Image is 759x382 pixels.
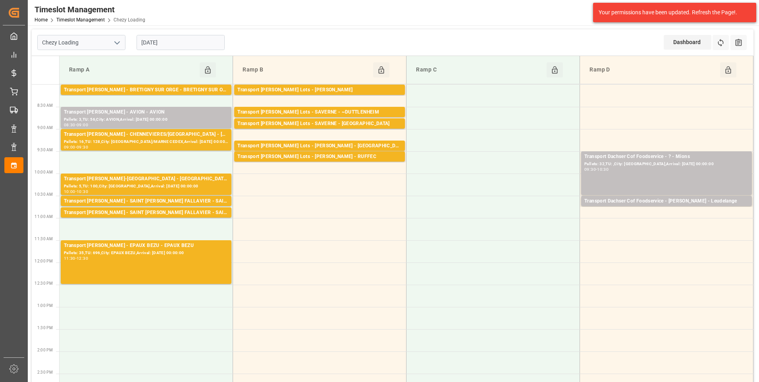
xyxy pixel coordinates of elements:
[237,128,402,135] div: Pallets: ,TU: 380,City: [GEOGRAPHIC_DATA],Arrival: [DATE] 00:00:00
[64,257,75,260] div: 11:30
[35,214,53,219] span: 11:00 AM
[75,190,77,193] div: -
[64,217,228,224] div: Pallets: 1,TU: ,City: [GEOGRAPHIC_DATA][PERSON_NAME],Arrival: [DATE] 00:00:00
[64,242,228,250] div: Transport [PERSON_NAME] - EPAUX BEZU - EPAUX BEZU
[35,192,53,197] span: 10:30 AM
[237,142,402,150] div: Transport [PERSON_NAME] Lots - [PERSON_NAME] - [GEOGRAPHIC_DATA]
[237,120,402,128] div: Transport [PERSON_NAME] Lots - SAVERNE - [GEOGRAPHIC_DATA]
[237,94,402,101] div: Pallets: 19,TU: 672,City: CARQUEFOU,Arrival: [DATE] 00:00:00
[75,257,77,260] div: -
[77,257,88,260] div: 12:30
[64,145,75,149] div: 09:00
[35,17,48,23] a: Home
[35,237,53,241] span: 11:30 AM
[37,303,53,308] span: 1:00 PM
[584,197,749,205] div: Transport Dachser Cof Foodservice - [PERSON_NAME] - Leudelange
[237,153,402,161] div: Transport [PERSON_NAME] Lots - [PERSON_NAME] - RUFFEC
[77,190,88,193] div: 10:30
[596,168,597,171] div: -
[413,62,547,77] div: Ramp C
[77,145,88,149] div: 09:30
[37,326,53,330] span: 1:30 PM
[64,205,228,212] div: Pallets: 1,TU: ,City: [GEOGRAPHIC_DATA][PERSON_NAME],Arrival: [DATE] 00:00:00
[37,125,53,130] span: 9:00 AM
[237,161,402,168] div: Pallets: ,TU: 67,City: RUFFEC,Arrival: [DATE] 00:00:00
[64,197,228,205] div: Transport [PERSON_NAME] - SAINT [PERSON_NAME] FALLAVIER - SAINT [PERSON_NAME] FALLAVIER
[584,161,749,168] div: Pallets: 32,TU: ,City: [GEOGRAPHIC_DATA],Arrival: [DATE] 00:00:00
[66,62,200,77] div: Ramp A
[37,348,53,352] span: 2:00 PM
[64,139,228,145] div: Pallets: 16,TU: 128,City: [GEOGRAPHIC_DATA]/MARNE CEDEX,Arrival: [DATE] 00:00:00
[77,123,88,127] div: 09:00
[56,17,105,23] a: Timeslot Management
[599,8,745,17] div: Your permissions have been updated. Refresh the Page!.
[64,86,228,94] div: Transport [PERSON_NAME] - BRETIGNY SUR ORGE - BRETIGNY SUR ORGE
[37,103,53,108] span: 8:30 AM
[64,116,228,123] div: Pallets: 3,TU: 56,City: AVION,Arrival: [DATE] 00:00:00
[584,153,749,161] div: Transport Dachser Cof Foodservice - ? - Mions
[35,259,53,263] span: 12:00 PM
[584,168,596,171] div: 09:30
[111,37,123,49] button: open menu
[64,94,228,101] div: Pallets: 2,TU: ,City: [GEOGRAPHIC_DATA],Arrival: [DATE] 00:00:00
[237,86,402,94] div: Transport [PERSON_NAME] Lots - [PERSON_NAME]
[586,62,720,77] div: Ramp D
[237,150,402,157] div: Pallets: ,TU: 91,City: [GEOGRAPHIC_DATA],Arrival: [DATE] 00:00:00
[35,281,53,286] span: 12:30 PM
[664,35,711,50] div: Dashboard
[75,145,77,149] div: -
[37,148,53,152] span: 9:30 AM
[584,205,749,212] div: Pallets: 6,TU: 94,City: [GEOGRAPHIC_DATA],Arrival: [DATE] 00:00:00
[64,209,228,217] div: Transport [PERSON_NAME] - SAINT [PERSON_NAME] FALLAVIER - SAINT [PERSON_NAME] FALLAVIER
[35,170,53,174] span: 10:00 AM
[64,131,228,139] div: Transport [PERSON_NAME] - CHENNEVIERES/[GEOGRAPHIC_DATA] - [GEOGRAPHIC_DATA]/MARNE CEDEX
[64,183,228,190] div: Pallets: 5,TU: 100,City: [GEOGRAPHIC_DATA],Arrival: [DATE] 00:00:00
[237,108,402,116] div: Transport [PERSON_NAME] Lots - SAVERNE - ~DUTTLENHEIM
[37,370,53,374] span: 2:30 PM
[137,35,225,50] input: DD-MM-YYYY
[597,168,609,171] div: 10:30
[239,62,373,77] div: Ramp B
[64,175,228,183] div: Transport [PERSON_NAME]-[GEOGRAPHIC_DATA] - [GEOGRAPHIC_DATA]-[GEOGRAPHIC_DATA]
[237,116,402,123] div: Pallets: ,TU: 62,City: ~[GEOGRAPHIC_DATA],Arrival: [DATE] 00:00:00
[37,35,125,50] input: Type to search/select
[75,123,77,127] div: -
[35,4,145,15] div: Timeslot Management
[64,108,228,116] div: Transport [PERSON_NAME] - AVION - AVION
[64,123,75,127] div: 08:30
[64,190,75,193] div: 10:00
[64,250,228,257] div: Pallets: 35,TU: 696,City: EPAUX BEZU,Arrival: [DATE] 00:00:00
